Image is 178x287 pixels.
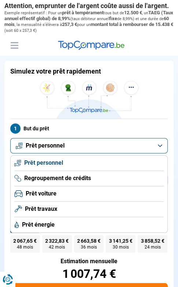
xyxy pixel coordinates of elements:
img: TopCompare [58,41,124,50]
span: 257,3 € [62,22,77,27]
button: Menu [9,40,20,51]
span: Prêt travaux [25,205,57,213]
button: Prêt personnel [10,138,168,153]
span: 2 663,58 € [77,238,101,243]
label: But du prêt [10,123,168,134]
span: montant total à rembourser de 15.438 € [91,22,173,27]
span: 3 141,25 € [109,238,132,243]
span: prêt à tempérament [62,10,103,15]
h1: Simulez votre prêt rapidement [10,67,101,75]
span: 12.500 € [124,10,142,15]
span: 42 mois [49,245,65,249]
span: 60 mois [4,16,169,27]
span: Prêt personnel [24,159,63,167]
span: 24 mois [145,245,161,249]
span: 2 322,83 € [45,238,69,243]
span: 30 mois [113,245,129,249]
span: Prêt personnel [26,142,65,150]
p: Attention, emprunter de l'argent coûte aussi de l'argent. [4,2,174,10]
span: fixe [109,16,117,21]
div: 1 007,74 € [10,268,168,280]
span: Regroupement de crédits [24,174,91,182]
span: Prêt énergie [22,221,55,229]
p: Exemple représentatif : Pour un tous but de , un (taux débiteur annuel de 8,99%) et une durée de ... [4,10,174,34]
span: 36 mois [81,245,97,249]
span: TAEG (Taux annuel effectif global) de 8,99% [4,10,173,21]
span: 2 067,65 € [13,238,37,243]
img: TopCompare.be [38,81,141,119]
span: 48 mois [17,245,33,249]
div: Estimation mensuelle [10,258,168,264]
span: 3 858,52 € [141,238,164,243]
span: Prêt voiture [26,190,57,198]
